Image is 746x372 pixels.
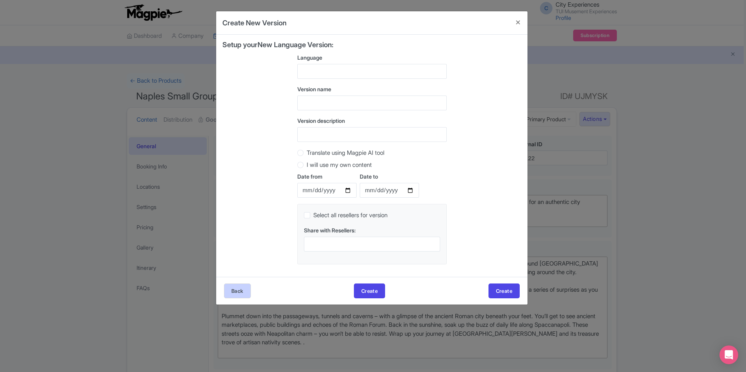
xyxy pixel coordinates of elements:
span: New Language Version: [258,41,334,49]
span: Date to [360,173,378,180]
h4: Create New Version [222,18,286,28]
span: Version name [297,86,331,92]
span: Share with Resellers: [304,227,356,234]
button: Back [224,283,251,298]
div: Open Intercom Messenger [719,345,738,364]
span: Version description [297,117,345,124]
button: Create [488,283,520,298]
label: Translate using Magpie AI tool [307,149,384,158]
button: Create [354,283,385,298]
button: Close [509,11,528,34]
span: Language [297,54,322,61]
h4: Setup your [222,41,521,49]
label: I will use my own content [307,161,372,170]
span: Date from [297,173,322,180]
span: Select all resellers for version [313,211,387,219]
